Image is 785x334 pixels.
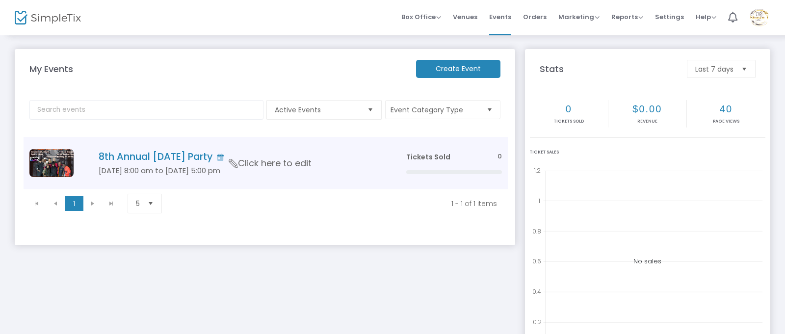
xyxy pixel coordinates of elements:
[497,152,502,161] span: 0
[535,62,682,76] m-panel-title: Stats
[531,118,607,125] p: Tickets sold
[737,60,751,77] button: Select
[24,137,508,189] div: Data table
[65,196,83,211] span: Page 1
[99,166,377,175] h5: [DATE] 8:00 am to [DATE] 5:00 pm
[29,149,74,177] img: 638911264590722919HalloweenflyerFront.jpg
[180,199,497,208] kendo-pager-info: 1 - 1 of 1 items
[530,149,765,156] div: Ticket Sales
[489,4,511,29] span: Events
[453,4,477,29] span: Venues
[229,157,312,170] span: Click here to edit
[558,12,600,22] span: Marketing
[25,62,411,76] m-panel-title: My Events
[275,105,360,115] span: Active Events
[136,199,140,208] span: 5
[655,4,684,29] span: Settings
[29,100,263,120] input: Search events
[695,64,733,74] span: Last 7 days
[416,60,500,78] m-button: Create Event
[696,12,716,22] span: Help
[611,12,643,22] span: Reports
[688,118,764,125] p: Page Views
[531,103,607,115] h2: 0
[406,152,450,162] span: Tickets Sold
[688,103,764,115] h2: 40
[523,4,547,29] span: Orders
[99,151,377,162] h4: 8th Annual [DATE] Party
[401,12,441,22] span: Box Office
[609,103,685,115] h2: $0.00
[609,118,685,125] p: Revenue
[144,194,157,213] button: Select
[364,101,377,119] button: Select
[385,100,500,119] button: Event Category Type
